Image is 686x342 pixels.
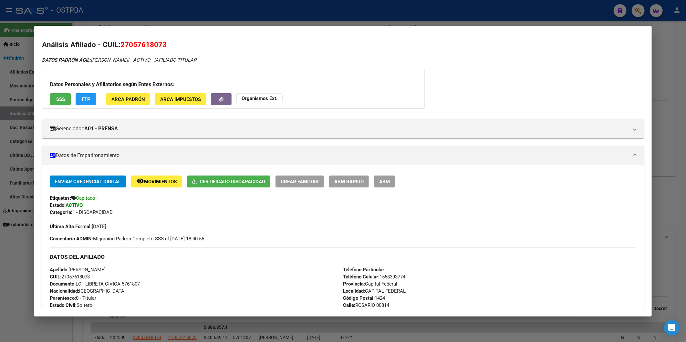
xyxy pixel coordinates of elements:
button: Certificado Discapacidad [187,176,270,187]
button: ABM [374,176,395,187]
button: Enviar Credencial Digital [50,176,126,187]
strong: Última Alta Formal: [50,224,92,229]
span: 27057618073 [120,40,167,49]
span: LC - LIBRETA CIVICA 5761807 [50,281,140,287]
span: Migración Padrón Completo SSS el [DATE] 18:40:55 [50,235,204,242]
strong: Organismos Ext. [242,96,277,101]
span: ABM [379,179,390,185]
strong: Localidad: [343,288,365,294]
mat-expansion-panel-header: Datos de Empadronamiento [42,146,644,165]
strong: Documento: [50,281,76,287]
strong: Apellido: [50,267,68,273]
span: CAPITAL FEDERAL [343,288,406,294]
span: Soltero [50,302,92,308]
span: [PERSON_NAME] [50,267,106,273]
span: 1424 [343,295,385,301]
span: Certificado Discapacidad [200,179,265,185]
h3: DATOS DEL AFILIADO [50,253,636,260]
strong: Comentario ADMIN: [50,236,93,242]
strong: Categoria: [50,209,72,215]
i: | ACTIVO | [42,57,196,63]
span: AFILIADO TITULAR [155,57,196,63]
span: ROSARIO 00814 [343,302,389,308]
button: FTP [76,93,96,105]
mat-panel-title: Gerenciador: [50,125,629,133]
strong: Estado Civil: [50,302,77,308]
strong: ACTIVO [66,202,83,208]
strong: Código Postal: [343,295,375,301]
span: 1558393774 [343,274,405,280]
span: Crear Familiar [281,179,319,185]
span: [GEOGRAPHIC_DATA] [50,288,126,294]
strong: Calle: [343,302,355,308]
span: ARCA Padrón [111,96,145,102]
strong: Nacionalidad: [50,288,79,294]
span: 0 - Titular [50,295,96,301]
span: SSS [56,96,65,102]
span: FTP [82,96,90,102]
mat-icon: remove_red_eye [136,177,144,185]
strong: A01 - PRENSA [84,125,118,133]
span: Capitado - [76,195,98,201]
span: Movimientos [144,179,177,185]
button: ARCA Padrón [106,93,150,105]
span: Capital Federal [343,281,397,287]
span: [DATE] [50,224,106,229]
strong: Teléfono Celular: [343,274,379,280]
button: Crear Familiar [275,176,324,187]
span: 27057618073 [50,274,90,280]
button: Movimientos [131,176,182,187]
button: Organismos Ext. [236,93,283,103]
strong: Estado: [50,202,66,208]
h3: Datos Personales y Afiliatorios según Entes Externos: [50,81,417,88]
strong: Provincia: [343,281,365,287]
button: ABM Rápido [329,176,369,187]
strong: Etiquetas: [50,195,71,201]
mat-expansion-panel-header: Gerenciador:A01 - PRENSA [42,119,644,138]
span: ARCA Impuestos [160,96,201,102]
span: ABM Rápido [334,179,364,185]
h2: Análisis Afiliado - CUIL: [42,39,644,50]
button: SSS [50,93,71,105]
div: 1 - DISCAPACIDAD [50,209,636,216]
strong: Teléfono Particular: [343,267,386,273]
span: [PERSON_NAME] [42,57,128,63]
mat-panel-title: Datos de Empadronamiento [50,152,629,159]
div: Open Intercom Messenger [664,320,680,336]
strong: Parentesco: [50,295,76,301]
button: ARCA Impuestos [155,93,206,105]
span: Enviar Credencial Digital [55,179,121,185]
strong: DATOS PADRÓN ÁGIL: [42,57,91,63]
strong: CUIL: [50,274,61,280]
